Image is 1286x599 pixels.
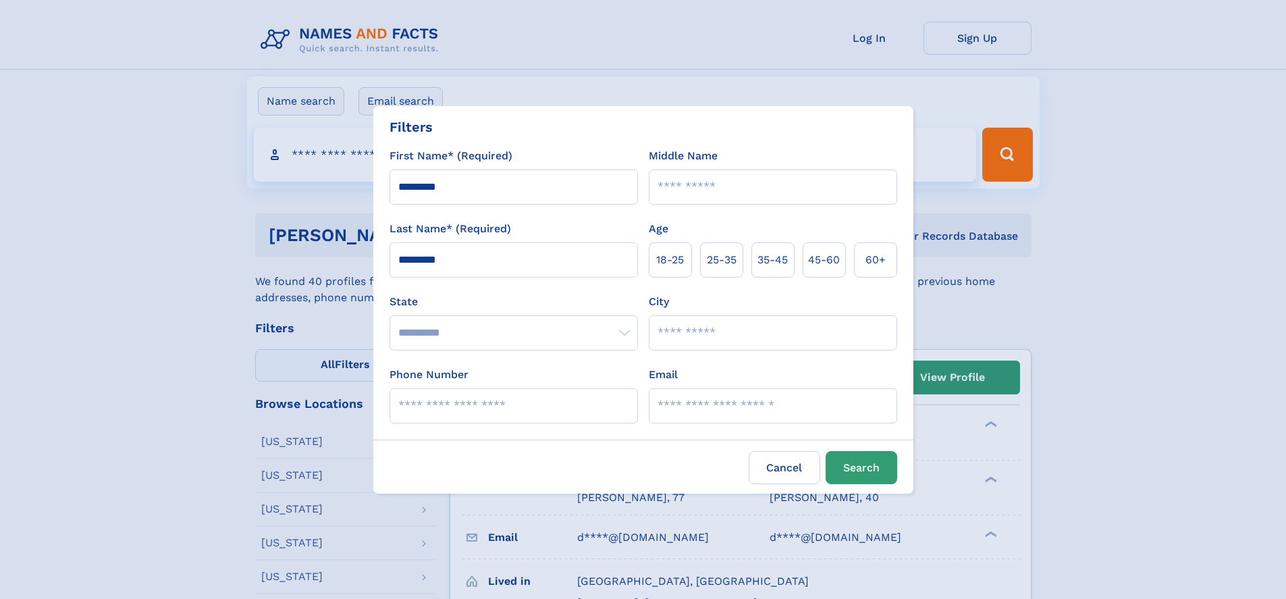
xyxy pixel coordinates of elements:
[390,294,638,310] label: State
[865,252,886,268] span: 60+
[656,252,684,268] span: 18‑25
[808,252,840,268] span: 45‑60
[390,148,512,164] label: First Name* (Required)
[390,117,433,137] div: Filters
[390,367,468,383] label: Phone Number
[707,252,736,268] span: 25‑35
[649,221,668,237] label: Age
[649,148,718,164] label: Middle Name
[649,294,669,310] label: City
[757,252,788,268] span: 35‑45
[390,221,511,237] label: Last Name* (Required)
[649,367,678,383] label: Email
[749,451,820,484] label: Cancel
[826,451,897,484] button: Search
